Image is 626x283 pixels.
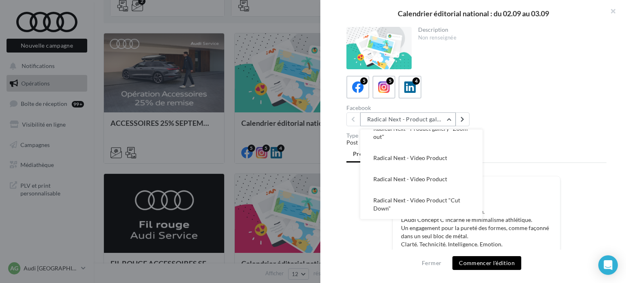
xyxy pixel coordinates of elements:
[452,256,521,270] button: Commencer l'édition
[360,77,368,85] div: 5
[346,105,473,111] div: Facebook
[360,112,456,126] button: Radical Next - Product gallery
[418,27,600,33] div: Description
[386,77,394,85] div: 5
[373,197,460,212] span: Radical Next - Video Product "Cut Down"
[373,154,447,161] span: Radical Next - Video Product
[360,147,483,169] button: Radical Next - Video Product
[360,118,483,147] button: Radical Next - Product gallery "Zoom out"
[418,34,600,42] div: Non renseignée
[333,10,613,17] div: Calendrier éditorial national : du 02.09 au 03.09
[346,138,606,147] div: Post
[412,77,420,85] div: 4
[598,255,618,275] div: Open Intercom Messenger
[360,169,483,190] button: Radical Next - Video Product
[360,190,483,219] button: Radical Next - Video Product "Cut Down"
[373,176,447,182] span: Radical Next - Video Product
[419,258,445,268] button: Fermer
[346,133,606,138] div: Type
